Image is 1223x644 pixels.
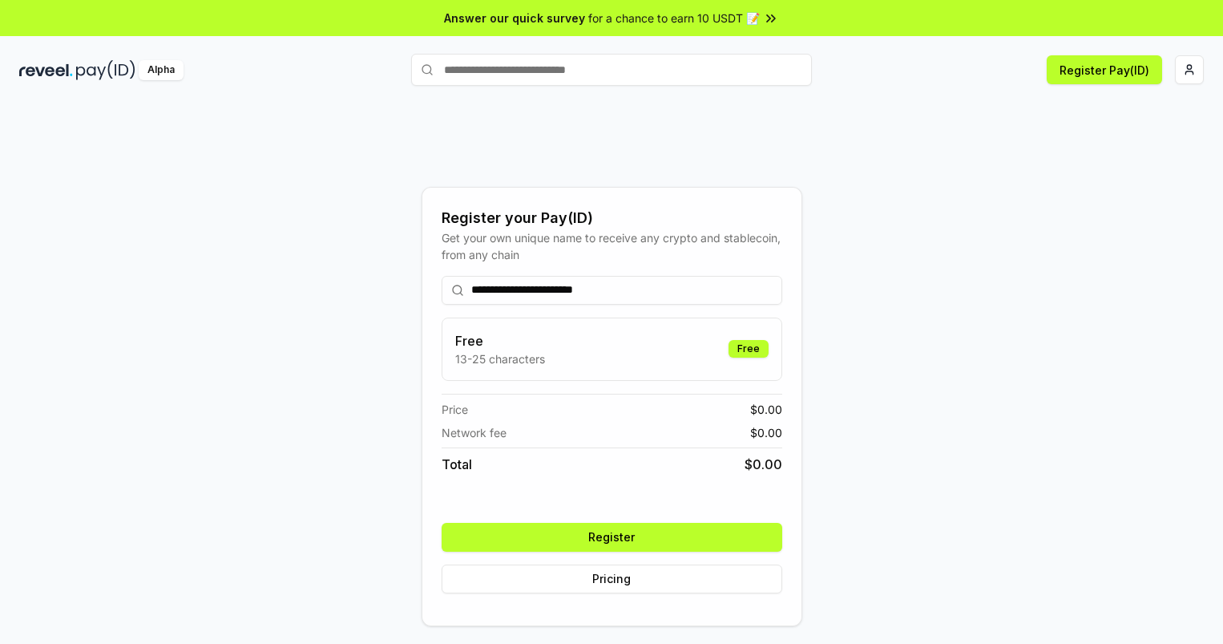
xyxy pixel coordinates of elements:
[1047,55,1162,84] button: Register Pay(ID)
[455,350,545,367] p: 13-25 characters
[442,455,472,474] span: Total
[139,60,184,80] div: Alpha
[750,401,782,418] span: $ 0.00
[729,340,769,358] div: Free
[745,455,782,474] span: $ 0.00
[444,10,585,26] span: Answer our quick survey
[442,565,782,593] button: Pricing
[76,60,135,80] img: pay_id
[19,60,73,80] img: reveel_dark
[442,401,468,418] span: Price
[442,424,507,441] span: Network fee
[442,229,782,263] div: Get your own unique name to receive any crypto and stablecoin, from any chain
[588,10,760,26] span: for a chance to earn 10 USDT 📝
[442,207,782,229] div: Register your Pay(ID)
[442,523,782,552] button: Register
[455,331,545,350] h3: Free
[750,424,782,441] span: $ 0.00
